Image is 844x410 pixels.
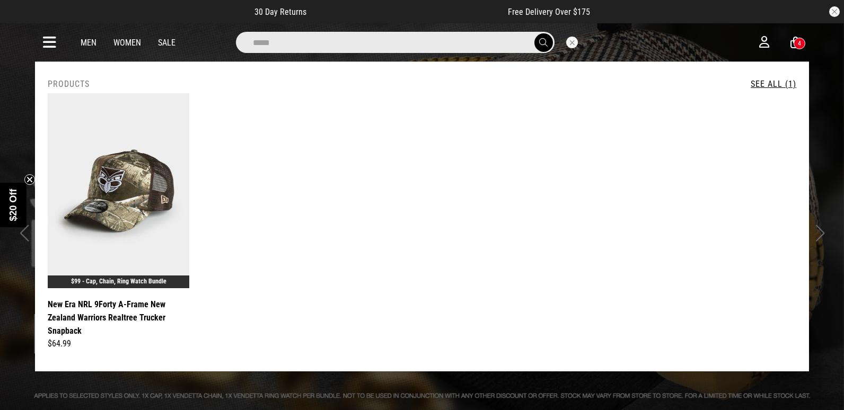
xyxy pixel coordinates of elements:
a: Women [113,38,141,48]
a: $99 - Cap, Chain, Ring Watch Bundle [71,278,166,285]
button: Close teaser [24,174,35,185]
div: $64.99 [48,337,189,350]
span: 30 Day Returns [254,7,306,17]
a: New Era NRL 9Forty A-Frame New Zealand Warriors Realtree Trucker Snapback [48,298,189,337]
iframe: Customer reviews powered by Trustpilot [328,6,487,17]
span: $20 Off [8,189,19,221]
a: See All (1) [751,79,796,89]
div: 4 [798,40,801,47]
a: Sale [158,38,175,48]
a: 4 [790,37,801,48]
a: Men [81,38,96,48]
span: Free Delivery Over $175 [508,7,590,17]
button: Close search [566,37,578,48]
img: New Era Nrl 9forty A-frame New Zealand Warriors Realtree Trucker Snapback in Brown [48,93,189,288]
h2: Products [48,79,90,89]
